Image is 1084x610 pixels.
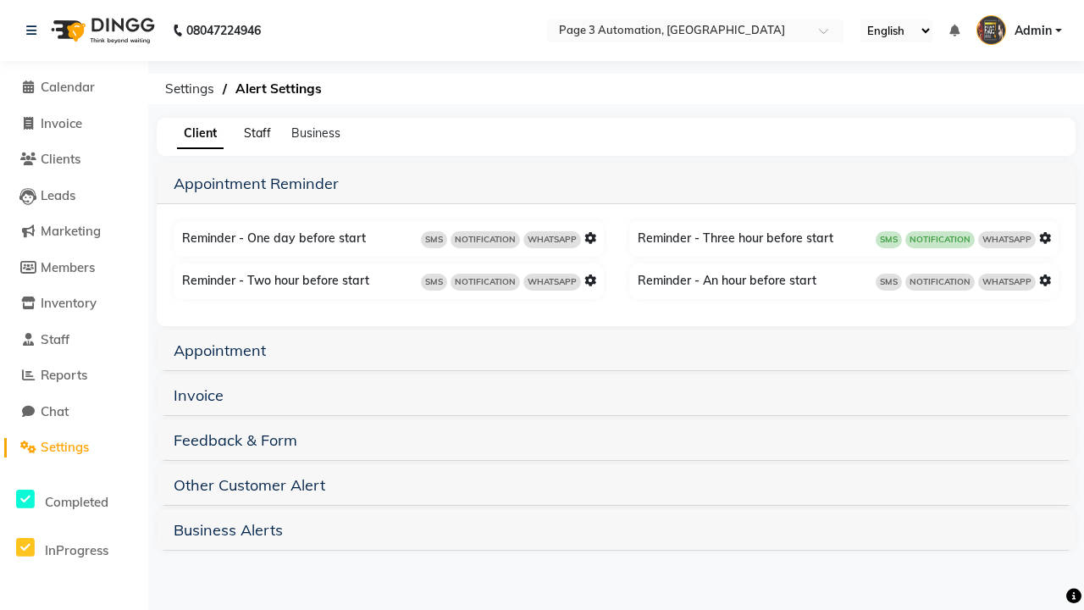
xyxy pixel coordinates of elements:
span: Clients [41,151,80,167]
span: Settings [157,74,223,104]
a: Calendar [4,78,144,97]
span: Chat [41,403,69,419]
div: Reminder - One day before start [178,225,604,252]
span: Admin [1015,22,1052,40]
a: Invoice [4,114,144,134]
span: Business [291,125,340,141]
div: Reminder - Two hour before start [178,268,604,295]
span: Alert Settings [227,74,330,104]
div: Reminder - Three hour before start [633,225,1059,252]
span: NOTIFICATION [451,231,520,248]
div: Reminder - An hour before start [633,268,1059,295]
a: Appointment Reminder [174,174,339,193]
a: Clients [4,150,144,169]
a: Invoice [174,385,224,405]
a: Feedback & Form [174,430,297,450]
span: InProgress [45,542,108,558]
a: Business Alerts [174,520,283,540]
span: WHATSAPP [978,274,1036,291]
span: SMS [421,274,447,291]
span: Inventory [41,295,97,311]
b: 08047224946 [186,7,261,54]
span: NOTIFICATION [905,231,975,248]
span: Staff [41,331,69,347]
span: Reports [41,367,87,383]
span: Client [177,119,224,149]
span: Leads [41,187,75,203]
a: Appointment [174,341,266,360]
span: Completed [45,494,108,510]
span: WHATSAPP [523,231,581,248]
a: Reports [4,366,144,385]
a: Other Customer Alert [174,475,325,495]
span: SMS [876,231,902,248]
img: Admin [976,15,1006,45]
span: WHATSAPP [523,274,581,291]
span: Staff [244,125,271,141]
a: Settings [4,438,144,457]
span: SMS [876,274,902,291]
span: NOTIFICATION [451,274,520,291]
img: logo [43,7,159,54]
span: Settings [41,439,89,455]
span: SMS [421,231,447,248]
a: Leads [4,186,144,206]
a: Members [4,258,144,278]
a: Chat [4,402,144,422]
span: Marketing [41,223,101,239]
span: NOTIFICATION [905,274,975,291]
span: WHATSAPP [978,231,1036,248]
a: Inventory [4,294,144,313]
span: Calendar [41,79,95,95]
span: Members [41,259,95,275]
span: Invoice [41,115,82,131]
a: Marketing [4,222,144,241]
a: Staff [4,330,144,350]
